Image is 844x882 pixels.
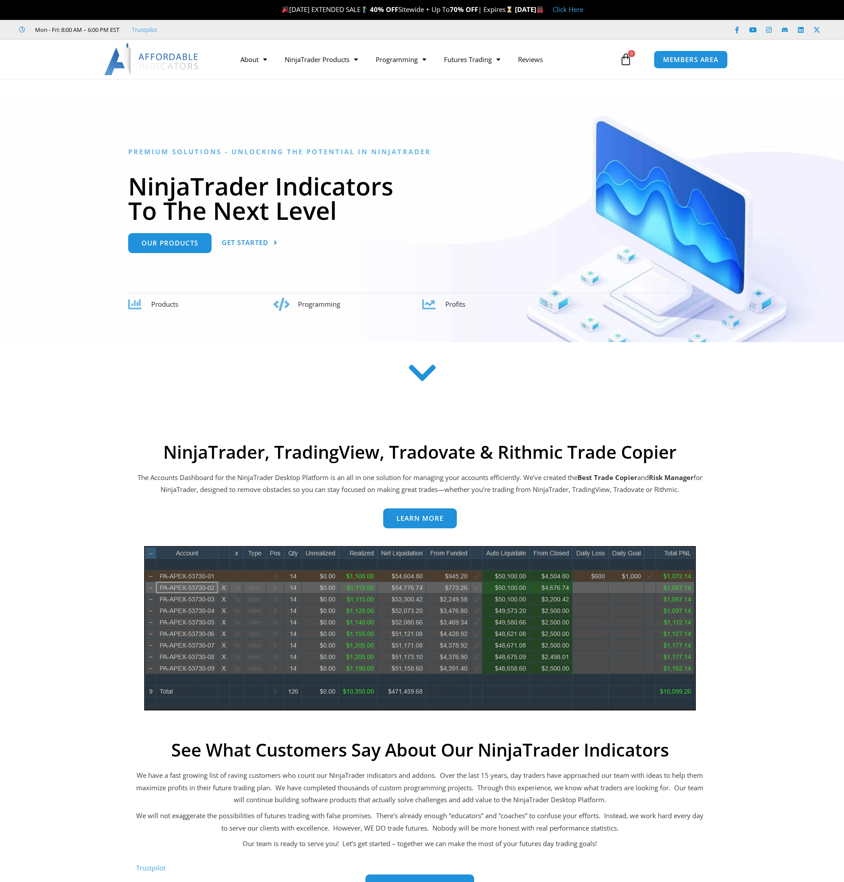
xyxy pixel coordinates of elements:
[435,49,509,70] a: Futures Trading
[128,148,716,156] h6: Premium Solutions - Unlocking the Potential in NinjaTrader
[553,5,583,14] a: Click Here
[276,49,367,70] a: NinjaTrader Products
[649,473,694,482] strong: Risk Manager
[396,515,444,522] span: Learn more
[361,6,368,13] img: 🏌️‍♂️
[151,300,178,308] span: Products
[144,546,696,710] img: wideview8 28 2 | Affordable Indicators – NinjaTrader
[128,233,212,253] a: Our Products
[298,300,340,308] span: Programming
[136,769,704,807] p: We have a fast growing list of raving customers who count our NinjaTrader indicators and addons. ...
[136,810,704,835] p: We will not exaggerate the possibilities of futures trading with false promises. There’s already ...
[136,441,704,463] h2: NinjaTrader, TradingView, Tradovate & Rithmic Trade Copier
[141,240,198,246] span: Our Products
[628,50,635,57] span: 0
[509,49,552,70] a: Reviews
[383,508,457,528] a: Learn more
[132,24,157,35] a: Trustpilot
[577,473,637,482] b: Best Trade Copier
[136,739,704,761] h2: See What Customers Say About Our NinjaTrader Indicators
[232,49,617,70] nav: Menu
[33,24,119,35] span: Mon - Fri: 8:00 AM – 6:00 PM EST
[367,49,435,70] a: Programming
[136,863,165,872] a: Trustpilot
[370,5,398,14] strong: 40% OFF
[104,43,200,75] img: LogoAI | Affordable Indicators – NinjaTrader
[450,5,478,14] strong: 70% OFF
[663,56,718,63] span: MEMBERS AREA
[232,49,276,70] a: About
[537,6,543,13] img: 🏭
[222,233,278,253] a: Get Started
[515,5,544,14] strong: [DATE]
[506,6,513,13] img: ⌛
[128,174,716,222] h1: NinjaTrader Indicators To The Next Level
[606,47,645,72] a: 0
[282,6,289,13] img: 🎉
[136,472,704,496] p: The Accounts Dashboard for the NinjaTrader Desktop Platform is an all in one solution for managin...
[654,51,728,69] a: MEMBERS AREA
[280,5,515,14] span: [DATE] EXTENDED SALE Sitewide + Up To | Expires
[136,838,704,850] p: Our team is ready to serve you! Let’s get started – together we can make the most of your futures...
[222,239,268,246] span: Get Started
[445,300,465,308] span: Profits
